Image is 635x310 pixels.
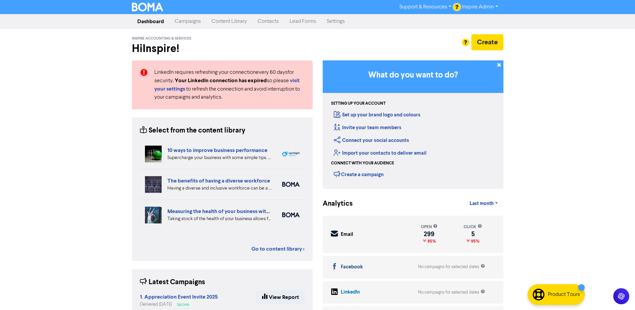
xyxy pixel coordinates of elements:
[334,112,420,118] a: Set up your brand logo and colours
[206,15,252,28] a: Content Library
[167,147,267,154] a: 10 ways to improve business performance
[167,208,305,215] a: Measuring the health of your business with ratio measures
[167,177,270,184] a: The benefits of having a diverse workforce
[132,36,191,41] span: Inspire Accounting & Services
[421,224,438,230] div: open
[418,264,485,270] div: No campaigns for selected dates
[470,201,494,207] span: Last month
[140,301,218,308] div: Delivered [DATE]
[282,151,300,157] img: spotlight
[464,231,482,237] div: 5
[457,2,503,12] a: Inspire Admin
[169,15,206,28] a: Campaigns
[140,125,245,136] div: Select from the content library
[334,137,409,144] a: Connect your social accounts
[252,15,284,28] a: Contacts
[602,278,635,310] iframe: Chat Widget
[132,42,313,55] h2: Hi Inspire !
[321,15,350,28] a: Settings
[333,70,493,80] h3: What do you want to do?
[251,245,305,253] a: Go to content library >
[334,150,426,156] a: Import your contacts to deliver email
[140,277,205,288] div: Latest Campaigns
[323,199,344,209] div: Analytics
[282,212,300,217] img: boma_accounting
[132,3,163,11] img: BOMA Logo
[464,197,503,210] a: Last month
[426,239,436,244] span: 85%
[470,239,479,244] span: 95%
[167,154,272,161] div: Supercharge your business with some simple tips. Eliminate distractions & bad customers, get a pl...
[140,294,218,300] strong: 1. Appreciation Event Invite 2025
[341,263,363,271] div: Facebook
[421,231,438,237] div: 299
[341,231,353,239] div: Email
[140,295,218,300] a: 1. Appreciation Event Invite 2025
[256,290,305,304] a: View Report
[334,124,401,131] a: Invite your team members
[464,224,482,230] div: click
[132,15,169,28] a: Dashboard
[282,182,300,187] img: boma
[177,303,189,306] span: Success
[341,289,360,296] div: LinkedIn
[167,215,272,222] div: Taking stock of the health of your business allows for more effective planning, early warning abo...
[394,2,457,12] a: Support & Resources
[167,185,272,192] div: Having a diverse and inclusive workforce can be a major boost for your business. We list four of ...
[471,34,503,50] button: Create
[284,15,321,28] a: Lead Forms
[331,101,386,107] div: Setting up your account
[149,68,310,101] div: LinkedIn requires refreshing your connection every 60 days for security. so please to refresh the...
[323,60,503,189] div: Getting Started in BOMA
[154,78,300,92] a: visit your settings
[334,169,384,179] div: Create a campaign
[418,289,485,296] div: No campaigns for selected dates
[331,160,394,166] div: Connect with your audience
[175,77,267,84] strong: Your LinkedIn connection has expired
